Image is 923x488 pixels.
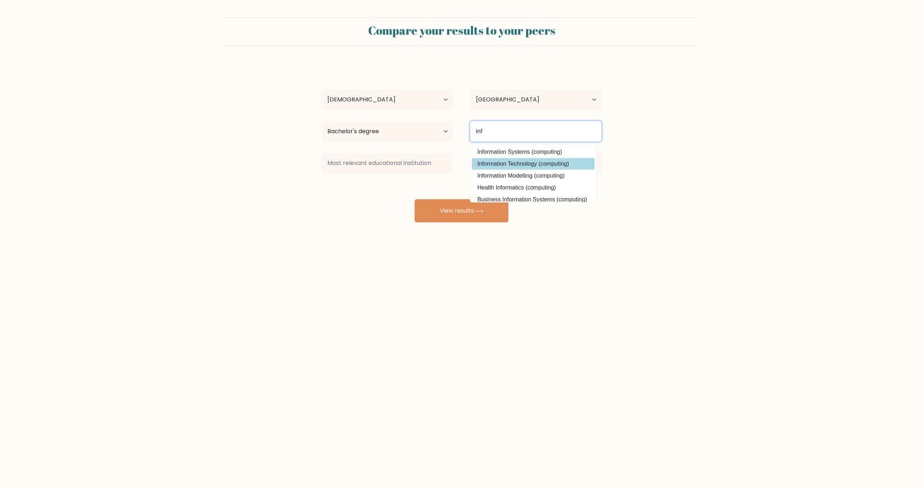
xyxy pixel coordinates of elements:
[472,194,595,205] option: Business Information Systems (computing)
[470,121,601,141] input: What did you study?
[415,199,508,222] button: View results
[322,153,453,173] input: Most relevant educational institution
[472,158,595,170] option: Information Technology (computing)
[228,23,695,37] h2: Compare your results to your peers
[472,146,595,158] option: Information Systems (computing)
[472,170,595,182] option: Information Modelling (computing)
[472,182,595,193] option: Health Informatics (computing)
